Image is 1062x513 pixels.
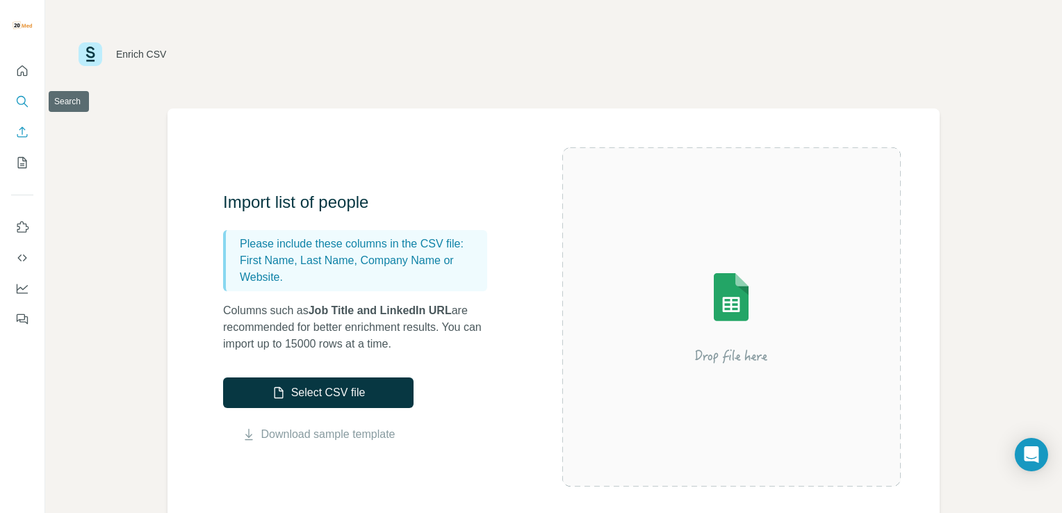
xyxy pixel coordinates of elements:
button: Quick start [11,58,33,83]
button: Use Surfe on LinkedIn [11,215,33,240]
div: Enrich CSV [116,47,166,61]
p: Columns such as are recommended for better enrichment results. You can import up to 15000 rows at... [223,302,501,352]
button: Download sample template [223,426,414,443]
span: Job Title and LinkedIn URL [309,304,452,316]
button: Dashboard [11,276,33,301]
button: Feedback [11,307,33,332]
a: Download sample template [261,426,395,443]
button: Enrich CSV [11,120,33,145]
div: Open Intercom Messenger [1015,438,1048,471]
p: Please include these columns in the CSV file: [240,236,482,252]
h3: Import list of people [223,191,501,213]
img: Avatar [11,14,33,36]
img: Surfe Illustration - Drop file here or select below [606,234,856,400]
button: Search [11,89,33,114]
img: Surfe Logo [79,42,102,66]
button: My lists [11,150,33,175]
button: Select CSV file [223,377,414,408]
p: First Name, Last Name, Company Name or Website. [240,252,482,286]
button: Use Surfe API [11,245,33,270]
